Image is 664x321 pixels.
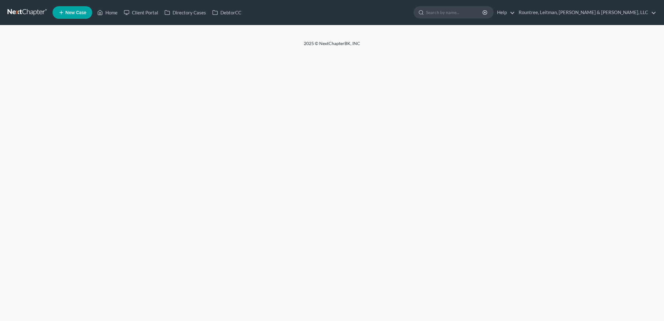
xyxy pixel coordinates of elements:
[121,7,161,18] a: Client Portal
[65,10,86,15] span: New Case
[494,7,515,18] a: Help
[516,7,656,18] a: Rountree, Leitman, [PERSON_NAME] & [PERSON_NAME], LLC
[154,40,510,52] div: 2025 © NextChapterBK, INC
[94,7,121,18] a: Home
[161,7,209,18] a: Directory Cases
[426,7,483,18] input: Search by name...
[209,7,244,18] a: DebtorCC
